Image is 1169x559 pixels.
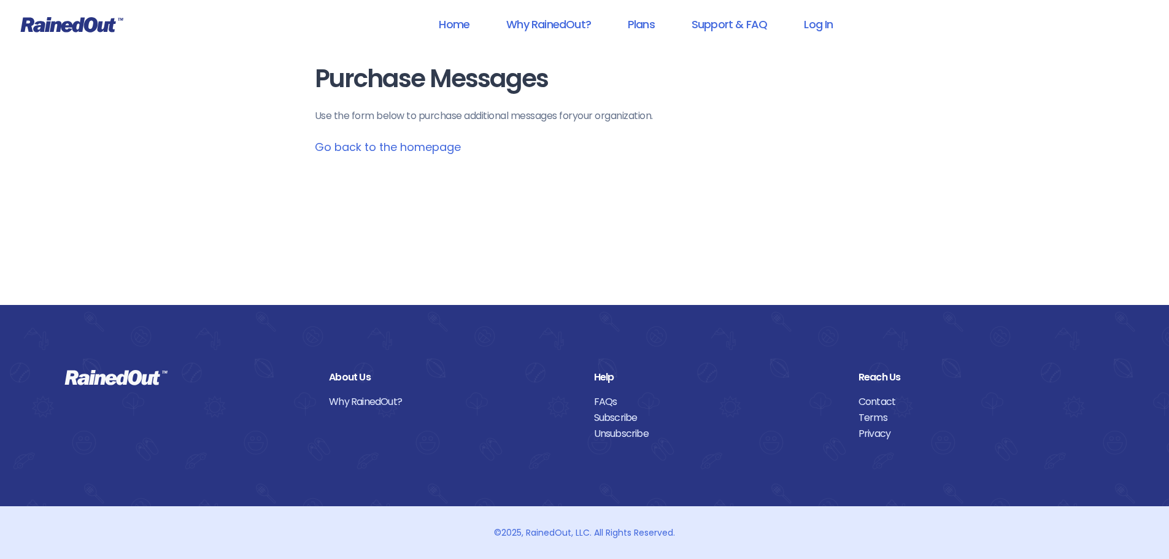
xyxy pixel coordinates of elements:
[315,65,855,93] h1: Purchase Messages
[594,394,840,410] a: FAQs
[329,369,575,385] div: About Us
[612,10,671,38] a: Plans
[858,426,1105,442] a: Privacy
[315,109,855,123] p: Use the form below to purchase additional messages for your organization .
[594,426,840,442] a: Unsubscribe
[490,10,607,38] a: Why RainedOut?
[858,369,1105,385] div: Reach Us
[315,139,461,155] a: Go back to the homepage
[676,10,783,38] a: Support & FAQ
[594,410,840,426] a: Subscribe
[858,410,1105,426] a: Terms
[423,10,485,38] a: Home
[329,394,575,410] a: Why RainedOut?
[788,10,849,38] a: Log In
[594,369,840,385] div: Help
[858,394,1105,410] a: Contact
